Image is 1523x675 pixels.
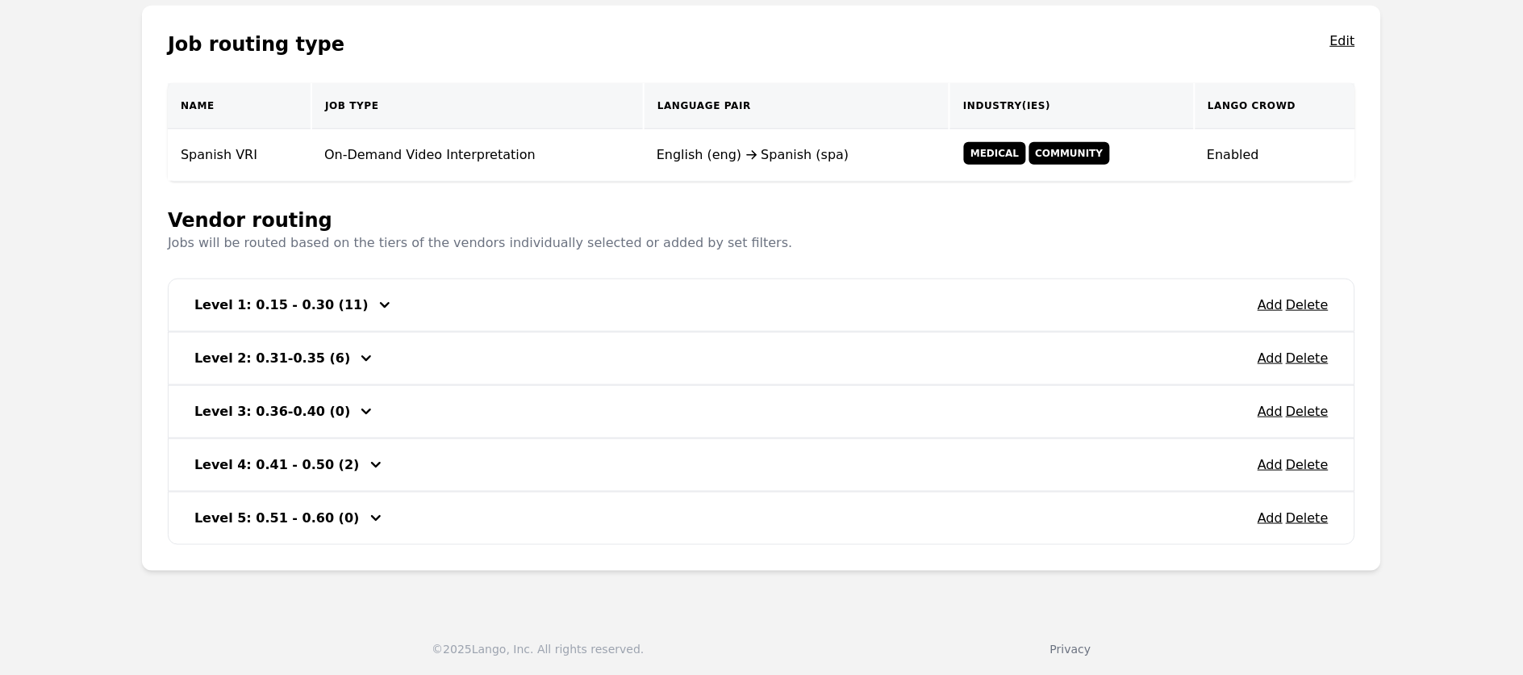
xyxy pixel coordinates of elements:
[1286,402,1329,421] button: Delete
[964,142,1025,165] span: Medical
[311,83,644,129] th: Job Type
[168,233,793,253] p: Jobs will be routed based on the tiers of the vendors individually selected or added by set filters.
[1258,349,1283,368] button: Add
[168,129,311,182] td: Spanish VRI
[194,455,360,475] h3: Level 4: 0.41 - 0.50 (2)
[194,349,350,368] h3: Level 2: 0.31-0.35 (6)
[168,31,344,57] h1: Job routing type
[168,332,1355,385] div: Add DeleteLevel 2: 0.31-0.35 (6)
[1286,349,1329,368] button: Delete
[168,492,1355,545] div: Add DeleteLevel 5: 0.51 - 0.60 (0)
[1286,455,1329,475] button: Delete
[644,83,949,129] th: Language Pair
[168,83,311,129] th: Name
[1258,509,1283,528] button: Add
[432,642,644,658] div: © 2025 Lango, Inc. All rights reserved.
[168,438,1355,492] div: Add DeleteLevel 4: 0.41 - 0.50 (2)
[1258,402,1283,421] button: Add
[1258,455,1283,475] button: Add
[1195,83,1355,129] th: Lango Crowd
[657,145,937,165] div: English (eng) Spanish (spa)
[168,279,1355,332] div: Add DeleteLevel 1: 0.15 - 0.30 (11)
[1258,296,1283,315] button: Add
[311,129,644,182] td: On-Demand Video Interpretation
[194,402,350,421] h3: Level 3: 0.36-0.40 (0)
[1330,31,1355,57] button: Edit
[1286,509,1329,528] button: Delete
[1029,142,1110,165] span: Community
[1050,644,1091,656] a: Privacy
[194,509,360,528] h3: Level 5: 0.51 - 0.60 (0)
[949,83,1194,129] th: Industry(ies)
[194,296,369,315] h3: Level 1: 0.15 - 0.30 (11)
[168,385,1355,438] div: Add DeleteLevel 3: 0.36-0.40 (0)
[1286,296,1329,315] button: Delete
[168,208,793,233] h1: Vendor routing
[1195,129,1355,182] td: Enabled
